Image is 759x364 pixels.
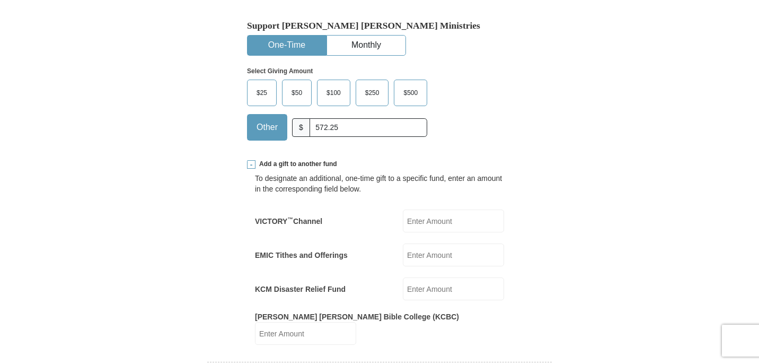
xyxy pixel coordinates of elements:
[247,20,512,31] h5: Support [PERSON_NAME] [PERSON_NAME] Ministries
[310,118,427,137] input: Other Amount
[247,67,313,75] strong: Select Giving Amount
[360,85,385,101] span: $250
[327,36,405,55] button: Monthly
[255,173,504,194] div: To designate an additional, one-time gift to a specific fund, enter an amount in the correspondin...
[255,250,348,261] label: EMIC Tithes and Offerings
[251,119,283,135] span: Other
[286,85,307,101] span: $50
[403,278,504,300] input: Enter Amount
[321,85,346,101] span: $100
[398,85,423,101] span: $500
[255,311,459,322] label: [PERSON_NAME] [PERSON_NAME] Bible College (KCBC)
[292,118,310,137] span: $
[255,216,322,227] label: VICTORY Channel
[255,322,356,345] input: Enter Amount
[403,210,504,232] input: Enter Amount
[403,244,504,266] input: Enter Amount
[251,85,272,101] span: $25
[287,216,293,222] sup: ™
[255,160,337,169] span: Add a gift to another fund
[248,36,326,55] button: One-Time
[255,284,346,294] label: KCM Disaster Relief Fund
